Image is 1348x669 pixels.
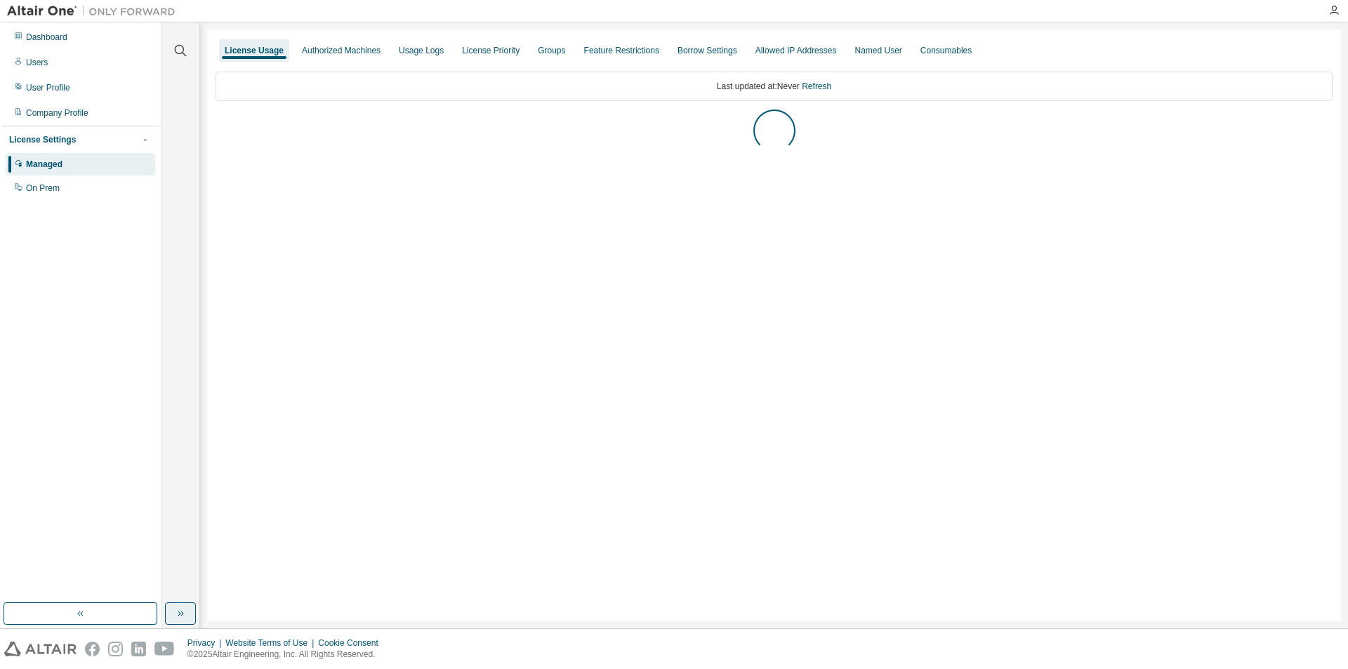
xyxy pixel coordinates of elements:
[225,45,284,56] div: License Usage
[85,642,100,656] img: facebook.svg
[584,45,659,56] div: Feature Restrictions
[755,45,837,56] div: Allowed IP Addresses
[462,45,520,56] div: License Priority
[26,107,88,119] div: Company Profile
[108,642,123,656] img: instagram.svg
[9,134,76,145] div: License Settings
[7,4,183,18] img: Altair One
[26,32,67,43] div: Dashboard
[154,642,175,656] img: youtube.svg
[318,637,386,649] div: Cookie Consent
[4,642,77,656] img: altair_logo.svg
[131,642,146,656] img: linkedin.svg
[399,45,444,56] div: Usage Logs
[920,45,972,56] div: Consumables
[26,82,70,93] div: User Profile
[854,45,901,56] div: Named User
[216,72,1333,101] div: Last updated at: Never
[187,649,387,661] p: © 2025 Altair Engineering, Inc. All Rights Reserved.
[187,637,225,649] div: Privacy
[802,81,831,91] a: Refresh
[678,45,737,56] div: Borrow Settings
[538,45,565,56] div: Groups
[26,183,60,194] div: On Prem
[26,57,48,68] div: Users
[302,45,381,56] div: Authorized Machines
[26,159,62,170] div: Managed
[225,637,318,649] div: Website Terms of Use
